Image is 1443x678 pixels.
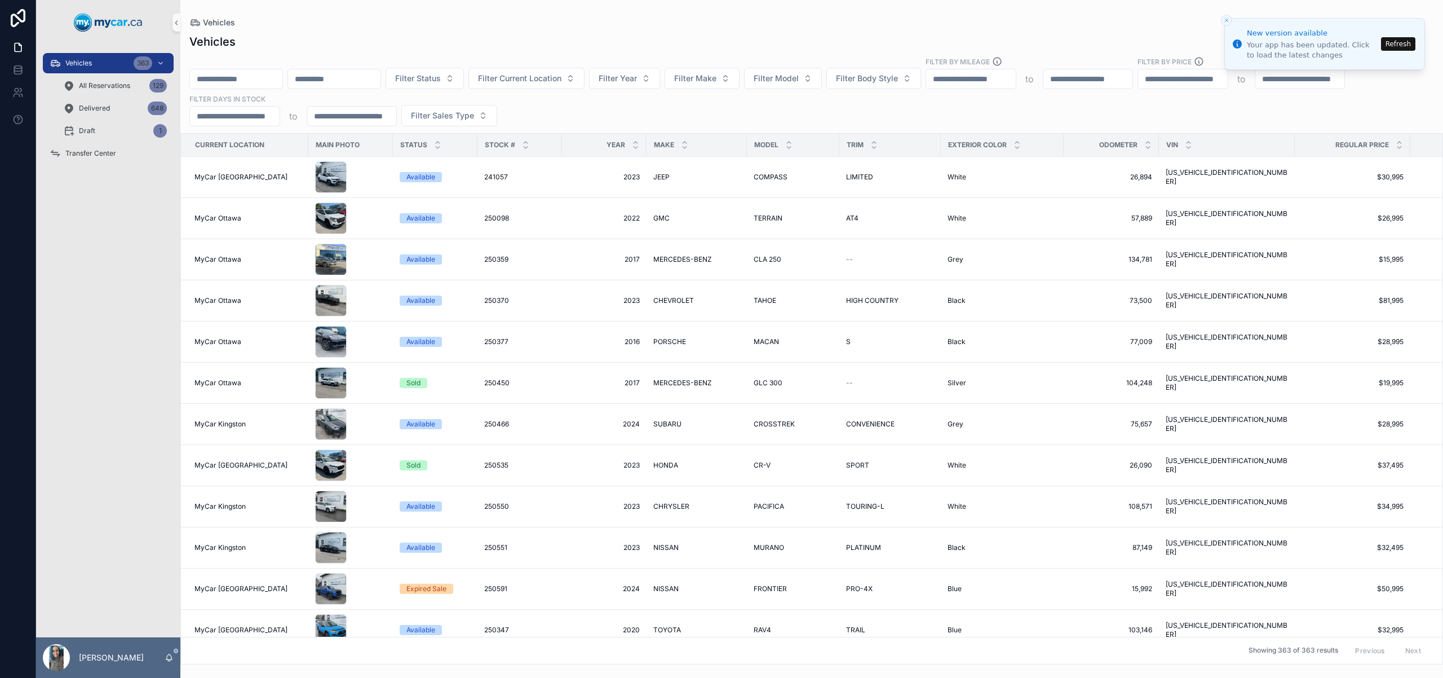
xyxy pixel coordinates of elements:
[846,420,895,429] span: CONVENIENCE
[1070,296,1152,305] a: 73,500
[948,502,966,511] span: White
[1302,543,1404,552] span: $32,495
[754,420,795,429] span: CROSSTREK
[846,173,934,182] a: LIMITED
[400,296,471,306] a: Available
[395,73,441,84] span: Filter Status
[1302,420,1404,429] a: $28,995
[1302,296,1404,305] a: $81,995
[653,173,670,182] span: JEEP
[1166,456,1288,474] a: [US_VEHICLE_IDENTIFICATION_NUMBER]
[653,337,740,346] a: PORSCHE
[65,149,116,158] span: Transfer Center
[754,214,782,223] span: TERRAIN
[386,68,464,89] button: Select Button
[43,143,174,164] a: Transfer Center
[1166,539,1288,557] a: [US_VEHICLE_IDENTIFICATION_NUMBER]
[1070,584,1152,593] a: 15,992
[754,214,833,223] a: TERRAIN
[1302,378,1404,388] a: $19,995
[569,296,640,305] a: 2023
[754,461,833,470] a: CR-V
[406,625,435,635] div: Available
[846,173,873,182] span: LIMITED
[484,214,509,223] span: 250098
[653,543,740,552] a: NISSAN
[194,173,287,182] span: MyCar [GEOGRAPHIC_DATA]
[1070,420,1152,429] a: 75,657
[1166,374,1288,392] a: [US_VEHICLE_IDENTIFICATION_NUMBER]
[653,584,679,593] span: NISSAN
[1166,415,1288,433] a: [US_VEHICLE_IDENTIFICATION_NUMBER]
[406,584,446,594] div: Expired Sale
[569,461,640,470] span: 2023
[948,337,1057,346] a: Black
[674,73,716,84] span: Filter Make
[1166,333,1288,351] span: [US_VEHICLE_IDENTIFICATION_NUMBER]
[406,419,435,429] div: Available
[484,626,509,635] span: 250347
[754,255,781,264] span: CLA 250
[846,420,934,429] a: CONVENIENCE
[569,502,640,511] span: 2023
[1166,250,1288,268] span: [US_VEHICLE_IDENTIFICATION_NUMBER]
[56,76,174,96] a: All Reservations129
[194,420,302,429] a: MyCar Kingston
[754,378,782,388] span: GLC 300
[484,543,507,552] span: 250551
[484,584,555,593] a: 250591
[846,502,884,511] span: TOURING-L
[484,461,555,470] a: 250535
[194,626,302,635] a: MyCar [GEOGRAPHIC_DATA]
[1070,214,1152,223] a: 57,889
[948,296,1057,305] a: Black
[948,214,966,223] span: White
[194,420,246,429] span: MyCar Kingston
[484,296,555,305] a: 250370
[194,461,287,470] span: MyCar [GEOGRAPHIC_DATA]
[569,420,640,429] a: 2024
[653,337,686,346] span: PORSCHE
[484,420,555,429] a: 250466
[65,59,92,68] span: Vehicles
[484,296,509,305] span: 250370
[1070,337,1152,346] span: 77,009
[194,255,302,264] a: MyCar Ottawa
[400,337,471,347] a: Available
[846,255,934,264] a: --
[484,584,507,593] span: 250591
[1166,498,1288,516] a: [US_VEHICLE_IDENTIFICATION_NUMBER]
[484,255,508,264] span: 250359
[1137,56,1192,67] label: FILTER BY PRICE
[1302,214,1404,223] a: $26,995
[484,378,555,388] a: 250450
[846,626,865,635] span: TRAIL
[948,626,962,635] span: Blue
[406,501,435,512] div: Available
[1070,543,1152,552] span: 87,149
[589,68,660,89] button: Select Button
[754,296,776,305] span: TAHOE
[400,501,471,512] a: Available
[400,625,471,635] a: Available
[406,296,435,306] div: Available
[194,337,302,346] a: MyCar Ottawa
[569,255,640,264] a: 2017
[484,255,555,264] a: 250359
[948,255,1057,264] a: Grey
[846,214,858,223] span: AT4
[948,584,962,593] span: Blue
[194,337,241,346] span: MyCar Ottawa
[653,543,679,552] span: NISSAN
[484,461,508,470] span: 250535
[484,502,555,511] a: 250550
[1166,292,1288,310] span: [US_VEHICLE_IDENTIFICATION_NUMBER]
[1070,378,1152,388] a: 104,248
[1302,584,1404,593] a: $50,995
[203,17,235,28] span: Vehicles
[1070,626,1152,635] span: 103,146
